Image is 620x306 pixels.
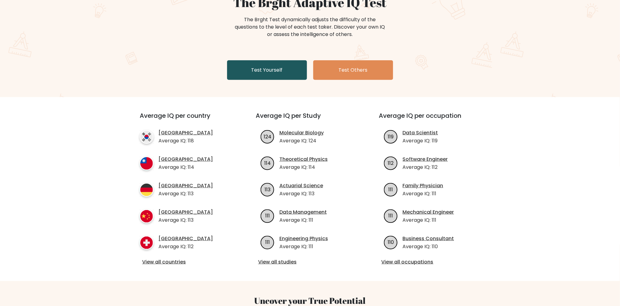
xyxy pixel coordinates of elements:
[140,183,154,197] img: country
[158,129,213,137] a: [GEOGRAPHIC_DATA]
[140,236,154,250] img: country
[142,258,231,266] a: View all countries
[258,258,362,266] a: View all studies
[279,129,324,137] a: Molecular Biology
[313,60,393,80] a: Test Others
[389,212,393,219] text: 111
[264,133,271,140] text: 124
[158,156,213,163] a: [GEOGRAPHIC_DATA]
[256,112,364,127] h3: Average IQ per Study
[158,209,213,216] a: [GEOGRAPHIC_DATA]
[158,164,213,171] p: Average IQ: 114
[265,186,270,193] text: 113
[279,137,324,145] p: Average IQ: 124
[389,186,393,193] text: 111
[388,239,394,246] text: 110
[264,159,271,166] text: 114
[403,156,448,163] a: Software Engineer
[388,133,394,140] text: 119
[158,235,213,242] a: [GEOGRAPHIC_DATA]
[279,243,328,250] p: Average IQ: 111
[403,129,438,137] a: Data Scientist
[140,157,154,170] img: country
[279,217,327,224] p: Average IQ: 111
[403,190,443,197] p: Average IQ: 111
[158,217,213,224] p: Average IQ: 113
[382,258,485,266] a: View all occupations
[279,209,327,216] a: Data Management
[403,164,448,171] p: Average IQ: 112
[279,156,328,163] a: Theoretical Physics
[388,159,394,166] text: 112
[403,235,454,242] a: Business Consultant
[403,209,454,216] a: Mechanical Engineer
[279,182,323,189] a: Actuarial Science
[403,217,454,224] p: Average IQ: 111
[158,190,213,197] p: Average IQ: 113
[265,212,270,219] text: 111
[158,182,213,189] a: [GEOGRAPHIC_DATA]
[227,60,307,80] a: Test Yourself
[279,190,323,197] p: Average IQ: 113
[233,16,387,38] div: The Brght Test dynamically adjusts the difficulty of the questions to the level of each test take...
[140,112,234,127] h3: Average IQ per country
[379,112,488,127] h3: Average IQ per occupation
[403,137,438,145] p: Average IQ: 119
[140,130,154,144] img: country
[158,243,213,250] p: Average IQ: 112
[403,182,443,189] a: Family Physician
[140,209,154,223] img: country
[265,239,270,246] text: 111
[158,137,213,145] p: Average IQ: 118
[403,243,454,250] p: Average IQ: 110
[279,235,328,242] a: Engineering Physics
[279,164,328,171] p: Average IQ: 114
